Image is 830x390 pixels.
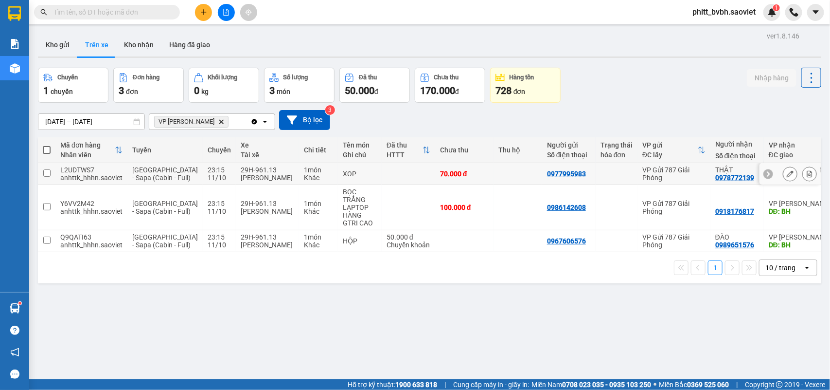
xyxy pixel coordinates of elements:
span: aim [245,9,252,16]
div: HÀNG GTRI CAO [343,211,377,227]
div: Số điện thoại [715,152,759,160]
button: Hàng đã giao [161,33,218,56]
div: Y6VV2M42 [60,200,123,207]
img: logo-vxr [8,6,21,21]
button: plus [195,4,212,21]
button: Kho nhận [116,33,161,56]
div: Khác [304,207,333,215]
span: 3 [269,85,275,96]
div: Chuyến [208,146,231,154]
button: 1 [708,260,723,275]
span: message [10,370,19,379]
div: Khác [304,174,333,182]
input: Selected VP Bảo Hà. [230,117,231,127]
div: 1 món [304,200,333,207]
div: Người gửi [547,141,591,149]
span: phitt_bvbh.saoviet [685,6,763,18]
span: chuyến [51,88,73,95]
span: 728 [495,85,512,96]
th: Toggle SortBy [637,137,710,163]
span: 1 [775,4,778,11]
div: 0978772139 [715,174,754,182]
span: kg [201,88,209,95]
button: aim [240,4,257,21]
sup: 1 [773,4,780,11]
span: notification [10,348,19,357]
div: Số điện thoại [547,151,591,159]
div: Q9QATI63 [60,233,123,241]
div: 23:15 [208,200,231,207]
div: 100.000 đ [440,204,489,211]
div: THẬT [715,166,759,174]
div: L2UDTWS7 [60,166,123,174]
div: ĐC lấy [642,151,698,159]
div: Ghi chú [343,151,377,159]
div: VP Gửi 787 Giải Phóng [642,200,706,215]
span: caret-down [812,8,820,17]
div: Chuyển khoản [387,241,430,249]
div: Xe [241,141,294,149]
div: ĐÀO [715,233,759,241]
div: Thu hộ [498,146,537,154]
div: Chi tiết [304,146,333,154]
span: đơn [126,88,138,95]
span: đ [374,88,378,95]
div: Khác [304,241,333,249]
span: Miền Nam [531,379,651,390]
svg: Clear all [250,118,258,126]
div: VP gửi [642,141,698,149]
span: VP Bảo Hà [159,118,214,126]
div: ĐC giao [769,151,824,159]
button: Số lượng3món [264,68,335,103]
div: Chuyến [57,74,78,81]
span: Hỗ trợ kỹ thuật: [348,379,437,390]
span: Cung cấp máy in - giấy in: [453,379,529,390]
div: VP nhận [769,141,824,149]
span: ⚪️ [653,383,656,387]
span: [GEOGRAPHIC_DATA] - Sapa (Cabin - Full) [132,166,198,182]
div: 29H-961.13 [241,166,294,174]
input: Select a date range. [38,114,144,130]
div: anhttk_hhhn.saoviet [60,207,123,215]
button: Trên xe [77,33,116,56]
div: Người nhận [715,140,759,148]
span: Miền Bắc [659,379,729,390]
strong: 0708 023 035 - 0935 103 250 [562,381,651,389]
span: đơn [513,88,526,95]
span: đ [455,88,459,95]
button: Đơn hàng3đơn [113,68,184,103]
span: question-circle [10,326,19,335]
div: HỘP [343,237,377,245]
div: 11/10 [208,207,231,215]
svg: open [803,264,811,272]
span: | [444,379,446,390]
div: anhttk_hhhn.saoviet [60,174,123,182]
button: Khối lượng0kg [189,68,259,103]
div: 11/10 [208,241,231,249]
div: Trạng thái [600,141,633,149]
div: 0977995983 [547,170,586,178]
span: VP Bảo Hà, close by backspace [154,116,229,128]
button: Hàng tồn728đơn [490,68,561,103]
div: anhttk_hhhn.saoviet [60,241,123,249]
div: Khối lượng [208,74,238,81]
div: 70.000 đ [440,170,489,178]
div: Tài xế [241,151,294,159]
div: Hàng tồn [510,74,534,81]
div: Tên món [343,141,377,149]
div: ver 1.8.146 [767,31,799,41]
div: Chưa thu [440,146,489,154]
th: Toggle SortBy [55,137,127,163]
span: search [40,9,47,16]
div: 23:15 [208,166,231,174]
span: copyright [776,381,783,388]
button: Kho gửi [38,33,77,56]
sup: 3 [325,105,335,115]
div: 0986142608 [547,204,586,211]
button: caret-down [807,4,824,21]
span: 0 [194,85,199,96]
svg: Delete [218,119,224,125]
div: 29H-961.13 [241,200,294,207]
th: Toggle SortBy [382,137,435,163]
button: Chuyến1chuyến [38,68,108,103]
